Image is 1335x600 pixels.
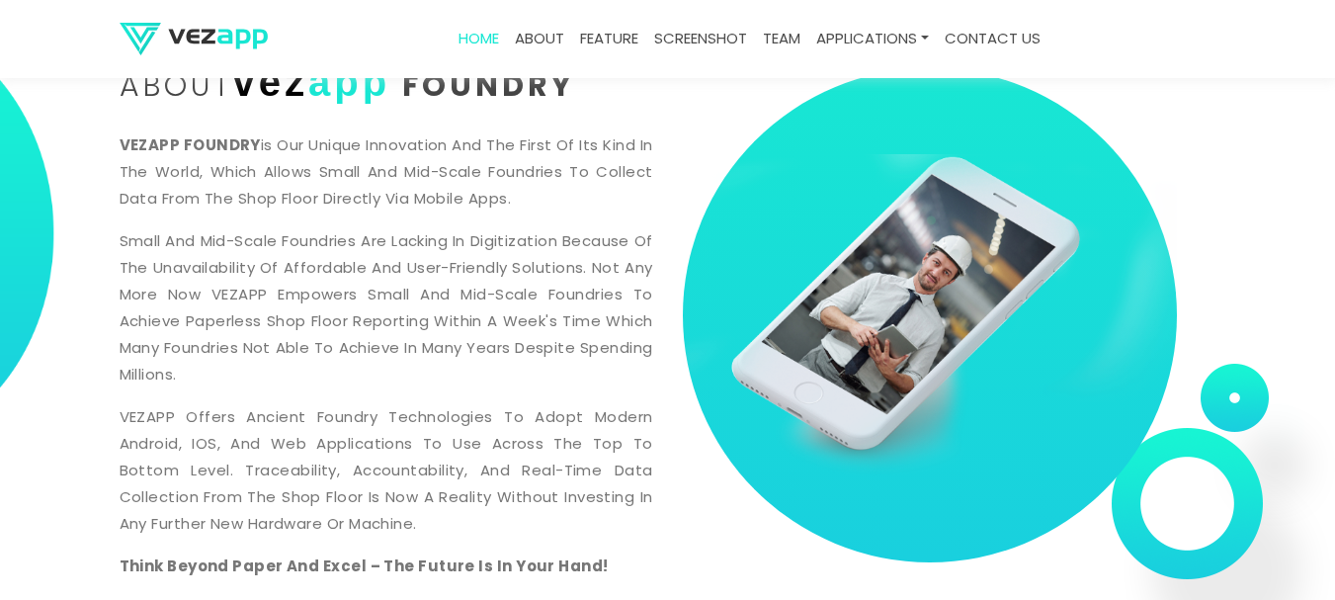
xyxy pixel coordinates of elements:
[507,20,572,58] a: about
[572,20,646,58] a: feature
[120,403,653,537] p: VEZAPP offers ancient foundry technologies to adopt modern Android, iOS, and Web applications to ...
[120,131,653,212] p: is our unique innovation and the first of its kind in the world, which allows small and mid-scale...
[308,60,390,104] span: app
[1236,501,1311,576] iframe: Drift Widget Chat Controller
[120,227,653,387] p: Small and mid-scale foundries are lacking in digitization because of the unavailability of afford...
[1201,364,1335,526] img: team1
[120,134,261,155] b: VEZAPP FOUNDRY
[120,68,653,100] h2: about
[120,23,268,55] img: logo
[808,20,937,58] a: Applications
[451,20,507,58] a: Home
[402,64,575,107] span: Foundry
[233,60,309,104] span: vez
[120,556,609,576] b: Think beyond paper and excel – the future is in your hand!
[646,20,755,58] a: screenshot
[937,20,1048,58] a: contact us
[755,20,808,58] a: team
[683,144,1177,486] img: aboutus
